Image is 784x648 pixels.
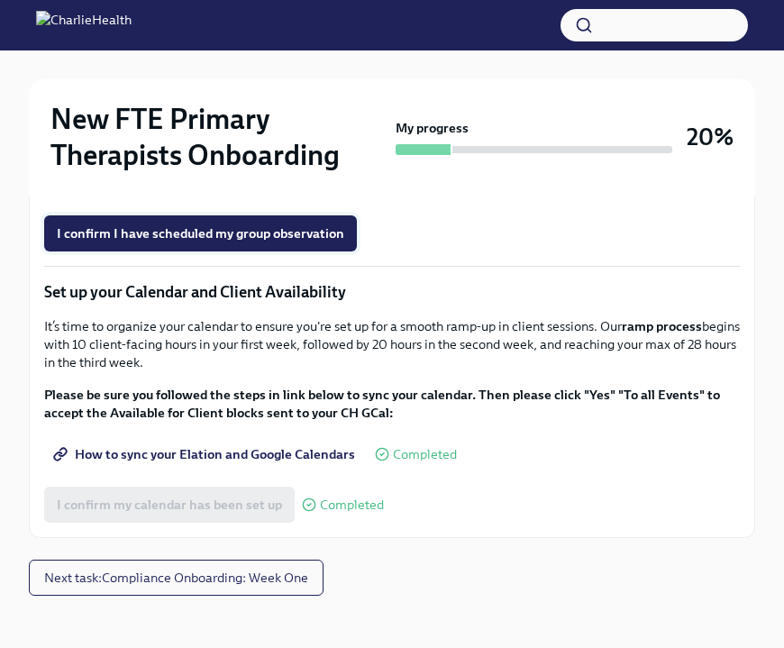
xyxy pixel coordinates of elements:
button: I confirm I have scheduled my group observation [44,215,357,251]
span: Completed [320,498,384,512]
span: I confirm I have scheduled my group observation [57,224,344,242]
button: Next task:Compliance Onboarding: Week One [29,560,324,596]
p: Set up your Calendar and Client Availability [44,281,740,303]
p: It’s time to organize your calendar to ensure you're set up for a smooth ramp-up in client sessio... [44,317,740,371]
strong: ramp process [622,318,702,334]
h3: 20% [687,121,734,153]
span: How to sync your Elation and Google Calendars [57,445,355,463]
strong: Please be sure you followed the steps in link below to sync your calendar. Then please click "Yes... [44,387,720,421]
h2: New FTE Primary Therapists Onboarding [50,101,388,173]
a: How to sync your Elation and Google Calendars [44,436,368,472]
strong: My progress [396,119,469,137]
span: Completed [393,448,457,461]
img: CharlieHealth [36,11,132,40]
span: Next task : Compliance Onboarding: Week One [44,569,308,587]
